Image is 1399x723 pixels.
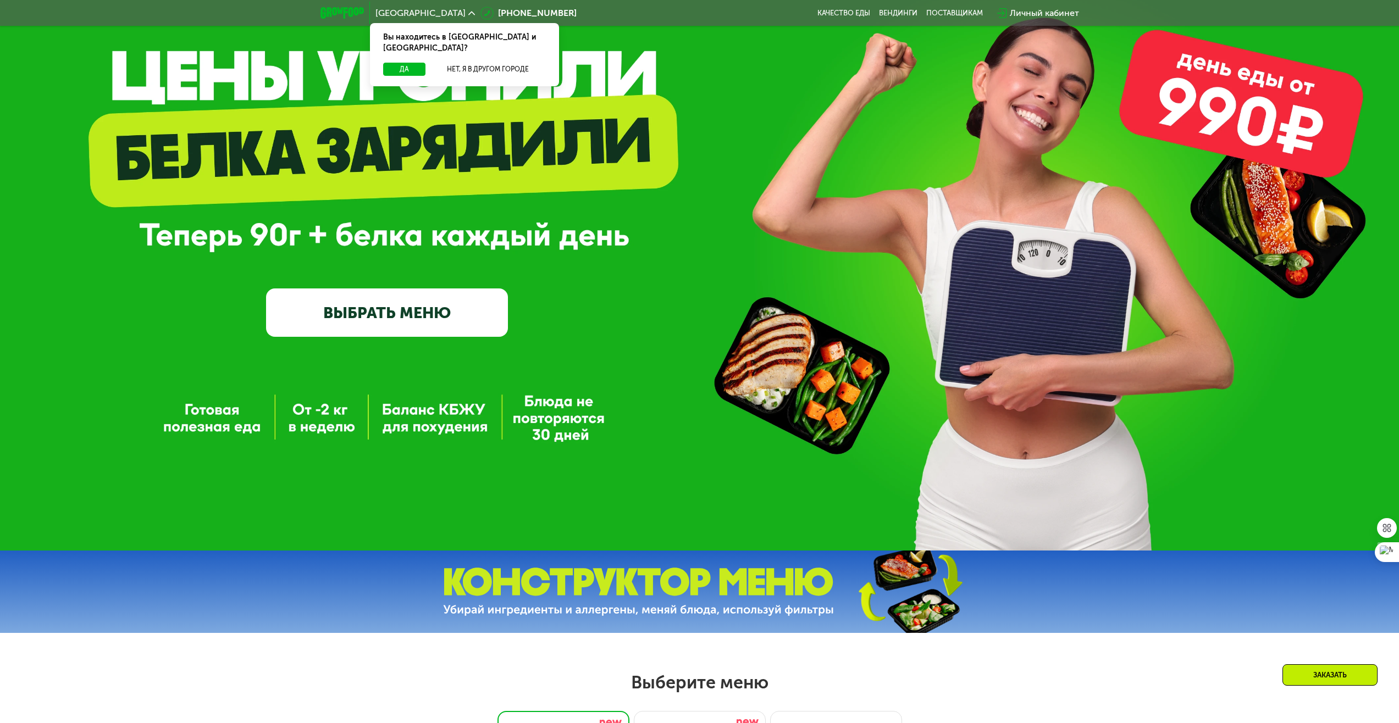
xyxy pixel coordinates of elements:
a: Вендинги [879,9,917,18]
a: [PHONE_NUMBER] [480,7,577,20]
div: Заказать [1282,664,1378,686]
button: Нет, я в другом городе [430,63,546,76]
div: Личный кабинет [1010,7,1079,20]
a: Качество еды [817,9,870,18]
h2: Выберите меню [35,671,1364,693]
div: поставщикам [926,9,983,18]
a: ВЫБРАТЬ МЕНЮ [266,288,508,337]
button: Да [383,63,425,76]
div: Вы находитесь в [GEOGRAPHIC_DATA] и [GEOGRAPHIC_DATA]? [370,23,559,63]
span: [GEOGRAPHIC_DATA] [375,9,466,18]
